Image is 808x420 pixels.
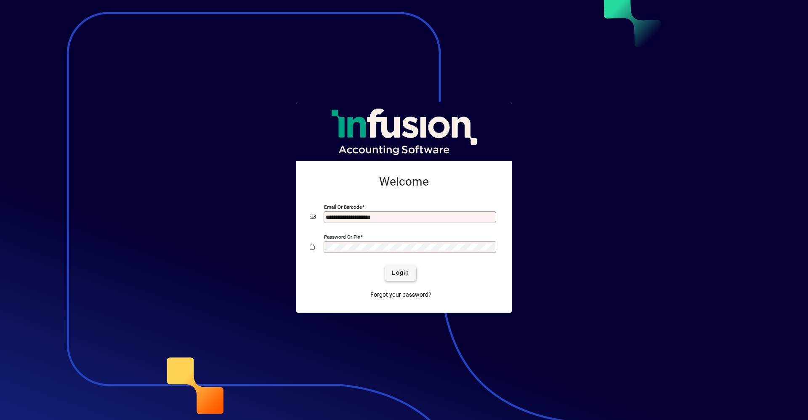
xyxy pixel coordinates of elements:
[370,290,431,299] span: Forgot your password?
[367,287,435,303] a: Forgot your password?
[392,268,409,277] span: Login
[324,234,360,239] mat-label: Password or Pin
[310,175,498,189] h2: Welcome
[385,266,416,281] button: Login
[324,204,362,210] mat-label: Email or Barcode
